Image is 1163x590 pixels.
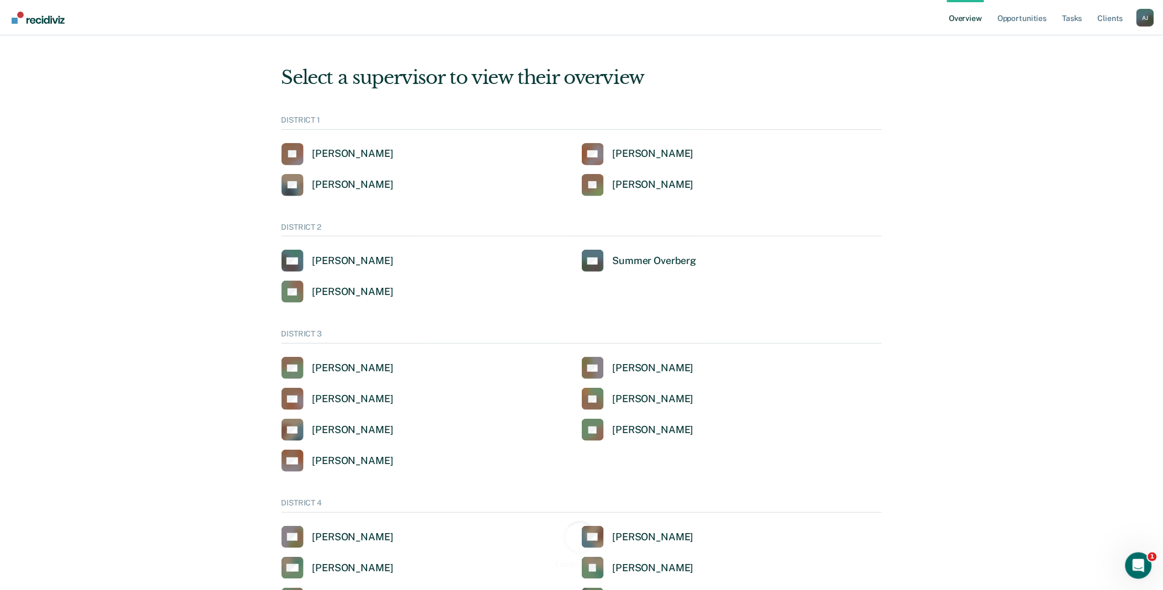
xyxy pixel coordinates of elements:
button: Profile dropdown button [1137,9,1154,27]
a: [PERSON_NAME] [282,419,394,441]
div: [PERSON_NAME] [312,455,394,467]
a: Summer Overberg [582,250,697,272]
a: [PERSON_NAME] [282,526,394,548]
a: [PERSON_NAME] [282,357,394,379]
a: [PERSON_NAME] [582,143,694,165]
div: [PERSON_NAME] [312,147,394,160]
div: Select a supervisor to view their overview [282,66,882,89]
a: [PERSON_NAME] [282,250,394,272]
div: DISTRICT 2 [282,223,882,237]
div: [PERSON_NAME] [312,562,394,575]
div: [PERSON_NAME] [613,393,694,405]
div: [PERSON_NAME] [312,255,394,267]
div: DISTRICT 3 [282,329,882,344]
div: [PERSON_NAME] [613,531,694,544]
div: [PERSON_NAME] [613,424,694,436]
div: A J [1137,9,1154,27]
img: Recidiviz [12,12,65,24]
div: DISTRICT 1 [282,115,882,130]
div: [PERSON_NAME] [312,286,394,298]
a: [PERSON_NAME] [282,174,394,196]
a: [PERSON_NAME] [282,281,394,303]
div: [PERSON_NAME] [613,178,694,191]
div: Summer Overberg [613,255,697,267]
a: [PERSON_NAME] [582,557,694,579]
a: [PERSON_NAME] [282,143,394,165]
div: [PERSON_NAME] [312,424,394,436]
div: [PERSON_NAME] [312,178,394,191]
iframe: Intercom live chat [1125,552,1152,579]
a: [PERSON_NAME] [582,357,694,379]
div: [PERSON_NAME] [312,531,394,544]
div: [PERSON_NAME] [613,147,694,160]
a: [PERSON_NAME] [282,388,394,410]
a: [PERSON_NAME] [582,388,694,410]
div: [PERSON_NAME] [312,362,394,375]
a: [PERSON_NAME] [282,557,394,579]
a: [PERSON_NAME] [582,174,694,196]
span: 1 [1148,552,1157,561]
a: [PERSON_NAME] [282,450,394,472]
div: [PERSON_NAME] [312,393,394,405]
div: [PERSON_NAME] [613,562,694,575]
a: [PERSON_NAME] [582,419,694,441]
div: [PERSON_NAME] [613,362,694,375]
a: [PERSON_NAME] [582,526,694,548]
div: DISTRICT 4 [282,498,882,513]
